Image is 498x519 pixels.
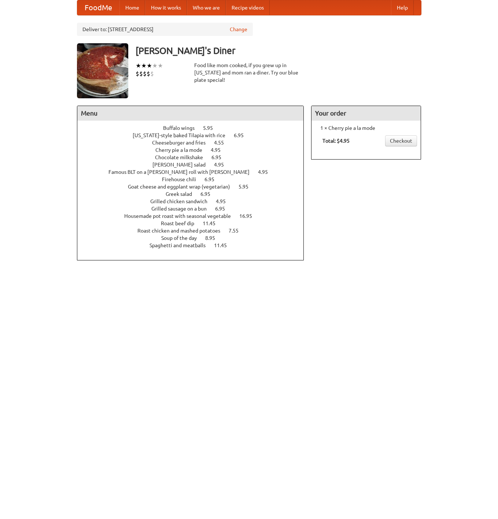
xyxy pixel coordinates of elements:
[150,242,213,248] span: Spaghetti and meatballs
[214,162,231,168] span: 4.95
[203,220,223,226] span: 11.45
[124,213,266,219] a: Housemade pot roast with seasonal vegetable 16.95
[162,176,203,182] span: Firehouse chili
[150,198,215,204] span: Grilled chicken sandwich
[77,106,304,121] h4: Menu
[194,62,304,84] div: Food like mom cooked, if you grew up in [US_STATE] and mom ran a diner. Try our blue plate special!
[133,132,233,138] span: [US_STATE]-style baked Tilapia with rice
[150,70,154,78] li: $
[77,43,128,98] img: angular.jpg
[215,206,232,212] span: 6.95
[150,242,240,248] a: Spaghetti and meatballs 11.45
[155,154,210,160] span: Chocolate milkshake
[166,191,199,197] span: Greek salad
[128,184,237,190] span: Goat cheese and eggplant wrap (vegetarian)
[128,184,262,190] a: Goat cheese and eggplant wrap (vegetarian) 5.95
[145,0,187,15] a: How it works
[152,140,237,146] a: Cheeseburger and fries 4.55
[155,154,235,160] a: Chocolate milkshake 6.95
[119,0,145,15] a: Home
[385,135,417,146] a: Checkout
[137,228,252,234] a: Roast chicken and mashed potatoes 7.55
[152,140,213,146] span: Cheeseburger and fries
[311,106,421,121] h4: Your order
[136,70,139,78] li: $
[204,176,222,182] span: 6.95
[229,228,246,234] span: 7.55
[211,154,229,160] span: 6.95
[136,43,421,58] h3: [PERSON_NAME]'s Diner
[214,140,231,146] span: 4.55
[161,235,229,241] a: Soup of the day 8.95
[108,169,257,175] span: Famous BLT on a [PERSON_NAME] roll with [PERSON_NAME]
[151,206,214,212] span: Grilled sausage on a bun
[162,176,228,182] a: Firehouse chili 6.95
[161,220,229,226] a: Roast beef dip 11.45
[152,62,158,70] li: ★
[161,220,202,226] span: Roast beef dip
[322,138,350,144] b: Total: $4.95
[136,62,141,70] li: ★
[187,0,226,15] a: Who we are
[152,162,213,168] span: [PERSON_NAME] salad
[77,23,253,36] div: Deliver to: [STREET_ADDRESS]
[147,70,150,78] li: $
[151,206,239,212] a: Grilled sausage on a bun 6.95
[230,26,247,33] a: Change
[152,162,237,168] a: [PERSON_NAME] salad 4.95
[163,125,202,131] span: Buffalo wings
[155,147,234,153] a: Cherry pie a la mode 4.95
[141,62,147,70] li: ★
[108,169,281,175] a: Famous BLT on a [PERSON_NAME] roll with [PERSON_NAME] 4.95
[211,147,228,153] span: 4.95
[234,132,251,138] span: 6.95
[147,62,152,70] li: ★
[205,235,222,241] span: 8.95
[216,198,233,204] span: 4.95
[214,242,234,248] span: 11.45
[77,0,119,15] a: FoodMe
[163,125,226,131] a: Buffalo wings 5.95
[258,169,275,175] span: 4.95
[391,0,414,15] a: Help
[226,0,270,15] a: Recipe videos
[143,70,147,78] li: $
[239,213,259,219] span: 16.95
[133,132,257,138] a: [US_STATE]-style baked Tilapia with rice 6.95
[158,62,163,70] li: ★
[239,184,256,190] span: 5.95
[139,70,143,78] li: $
[315,124,417,132] li: 1 × Cherry pie a la mode
[203,125,220,131] span: 5.95
[155,147,210,153] span: Cherry pie a la mode
[124,213,238,219] span: Housemade pot roast with seasonal vegetable
[161,235,204,241] span: Soup of the day
[200,191,218,197] span: 6.95
[166,191,224,197] a: Greek salad 6.95
[150,198,239,204] a: Grilled chicken sandwich 4.95
[137,228,228,234] span: Roast chicken and mashed potatoes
